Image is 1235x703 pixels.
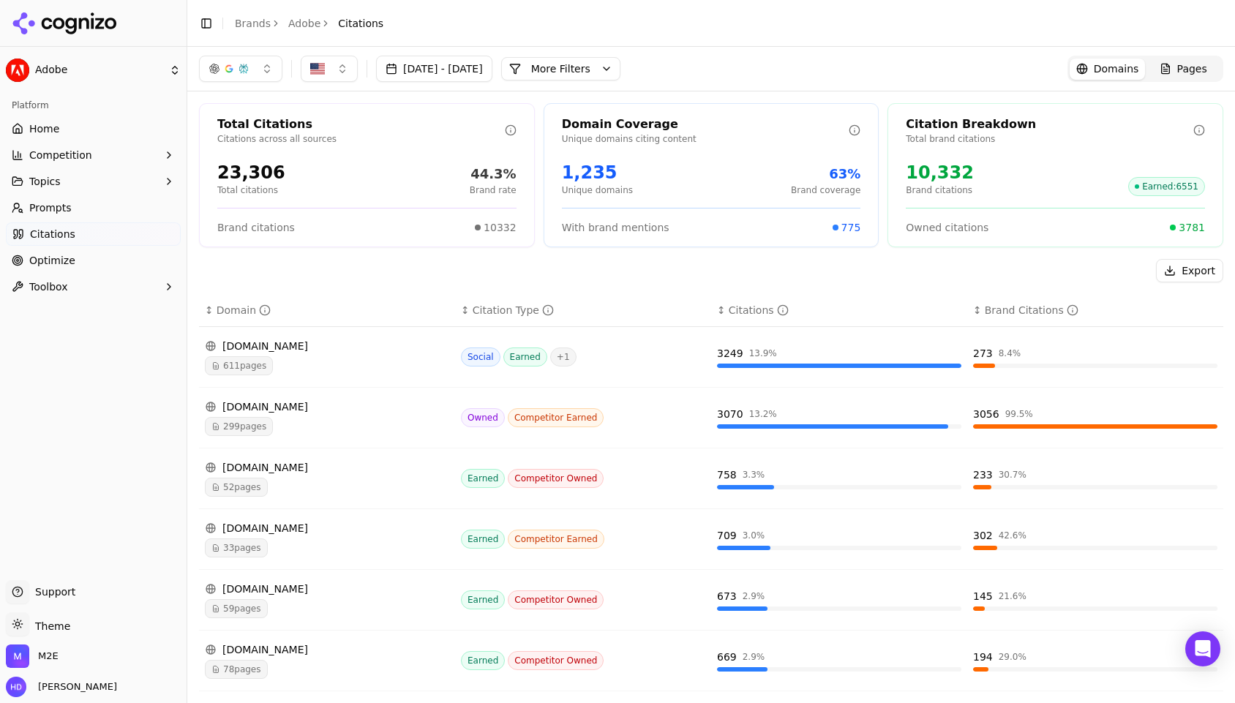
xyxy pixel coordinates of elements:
[6,275,181,298] button: Toolbox
[217,220,295,235] span: Brand citations
[29,148,92,162] span: Competition
[1179,220,1205,235] span: 3781
[973,528,993,543] div: 302
[501,57,620,80] button: More Filters
[6,117,181,140] a: Home
[1094,61,1139,76] span: Domains
[205,521,449,535] div: [DOMAIN_NAME]
[743,530,765,541] div: 3.0 %
[35,64,163,77] span: Adobe
[6,143,181,167] button: Competition
[217,161,285,184] div: 23,306
[6,170,181,193] button: Topics
[717,407,743,421] div: 3070
[217,133,505,145] p: Citations across all sources
[205,599,268,618] span: 59 pages
[906,220,988,235] span: Owned citations
[550,347,577,366] span: + 1
[29,200,72,215] span: Prompts
[29,121,59,136] span: Home
[461,347,500,366] span: Social
[999,469,1026,481] div: 30.7 %
[205,417,273,436] span: 299 pages
[508,530,604,549] span: Competitor Earned
[999,590,1026,602] div: 21.6 %
[217,184,285,196] p: Total citations
[376,56,492,82] button: [DATE] - [DATE]
[999,530,1026,541] div: 42.6 %
[508,651,604,670] span: Competitor Owned
[6,249,181,272] a: Optimize
[235,16,383,31] nav: breadcrumb
[461,469,505,488] span: Earned
[717,467,737,482] div: 758
[29,279,68,294] span: Toolbox
[461,408,505,427] span: Owned
[6,196,181,219] a: Prompts
[508,590,604,609] span: Competitor Owned
[217,116,505,133] div: Total Citations
[205,339,449,353] div: [DOMAIN_NAME]
[473,303,554,317] div: Citation Type
[503,347,547,366] span: Earned
[205,399,449,414] div: [DOMAIN_NAME]
[906,184,974,196] p: Brand citations
[288,16,320,31] a: Adobe
[205,642,449,657] div: [DOMAIN_NAME]
[6,677,117,697] button: Open user button
[841,220,861,235] span: 775
[1185,631,1220,666] div: Open Intercom Messenger
[205,460,449,475] div: [DOMAIN_NAME]
[484,220,517,235] span: 10332
[1156,259,1223,282] button: Export
[338,16,383,31] span: Citations
[906,161,974,184] div: 10,332
[791,184,860,196] p: Brand coverage
[717,528,737,543] div: 709
[205,538,268,557] span: 33 pages
[743,651,765,663] div: 2.9 %
[205,356,273,375] span: 611 pages
[906,133,1193,145] p: Total brand citations
[470,164,517,184] div: 44.3%
[6,222,181,246] a: Citations
[562,220,669,235] span: With brand mentions
[470,184,517,196] p: Brand rate
[711,294,967,327] th: totalCitationCount
[562,161,633,184] div: 1,235
[38,650,59,663] span: M2E
[1128,177,1205,196] span: Earned : 6551
[29,174,61,189] span: Topics
[967,294,1223,327] th: brandCitationCount
[791,164,860,184] div: 63%
[749,408,777,420] div: 13.2 %
[973,589,993,604] div: 145
[729,303,789,317] div: Citations
[6,644,59,668] button: Open organization switcher
[562,116,849,133] div: Domain Coverage
[205,660,268,679] span: 78 pages
[562,133,849,145] p: Unique domains citing content
[999,347,1021,359] div: 8.4 %
[717,650,737,664] div: 669
[743,590,765,602] div: 2.9 %
[199,294,455,327] th: domain
[461,530,505,549] span: Earned
[508,469,604,488] span: Competitor Owned
[461,651,505,670] span: Earned
[717,346,743,361] div: 3249
[999,651,1026,663] div: 29.0 %
[717,589,737,604] div: 673
[461,590,505,609] span: Earned
[29,253,75,268] span: Optimize
[455,294,711,327] th: citationTypes
[985,303,1078,317] div: Brand Citations
[973,346,993,361] div: 273
[310,61,325,76] img: US
[235,18,271,29] a: Brands
[6,94,181,117] div: Platform
[1005,408,1033,420] div: 99.5 %
[205,303,449,317] div: ↕Domain
[973,303,1217,317] div: ↕Brand Citations
[217,303,271,317] div: Domain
